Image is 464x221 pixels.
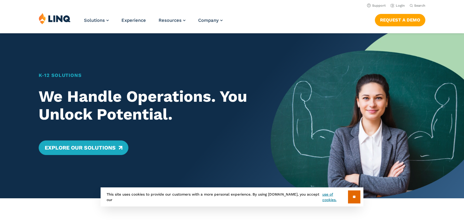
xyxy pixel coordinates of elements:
a: Resources [159,18,185,23]
a: Login [391,4,405,8]
span: Company [198,18,219,23]
span: Search [414,4,425,8]
a: Request a Demo [375,14,425,26]
a: use of cookies. [322,192,348,203]
span: Resources [159,18,182,23]
div: This site uses cookies to provide our customers with a more personal experience. By using [DOMAIN... [101,187,363,206]
a: Experience [121,18,146,23]
img: LINQ | K‑12 Software [39,13,71,24]
nav: Primary Navigation [84,13,223,33]
img: Home Banner [271,33,464,198]
span: Solutions [84,18,105,23]
h2: We Handle Operations. You Unlock Potential. [39,87,252,124]
h1: K‑12 Solutions [39,72,252,79]
a: Explore Our Solutions [39,140,128,155]
a: Company [198,18,223,23]
nav: Button Navigation [375,13,425,26]
a: Solutions [84,18,109,23]
a: Support [367,4,386,8]
button: Open Search Bar [410,3,425,8]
